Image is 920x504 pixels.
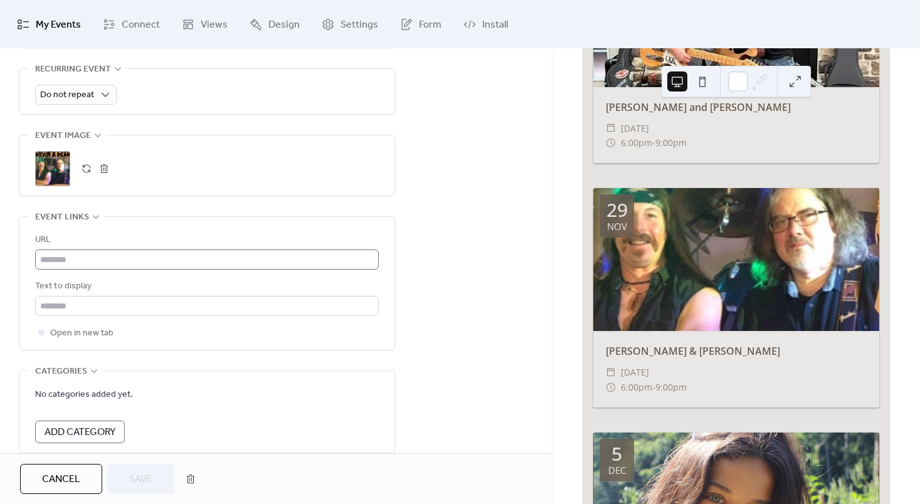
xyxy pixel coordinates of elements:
span: 9:00pm [655,380,687,395]
span: Connect [122,15,160,34]
span: - [652,135,655,150]
a: Design [240,5,309,43]
div: Dec [608,466,626,475]
div: [PERSON_NAME] and [PERSON_NAME] [593,100,879,115]
div: URL [35,233,376,248]
a: Settings [312,5,388,43]
span: Cancel [42,472,80,487]
a: Connect [93,5,169,43]
div: Nov [607,222,627,231]
span: Install [482,15,508,34]
div: 5 [611,444,622,463]
span: Views [201,15,228,34]
button: Cancel [20,464,102,494]
a: Form [391,5,451,43]
span: Recurring event [35,62,111,77]
span: [DATE] [621,365,649,380]
span: [DATE] [621,121,649,136]
span: 6:00pm [621,380,652,395]
span: Form [419,15,441,34]
span: Open in new tab [50,326,114,341]
span: Event image [35,129,91,144]
a: My Events [8,5,90,43]
div: Text to display [35,279,376,294]
div: ; [35,151,70,186]
span: Categories [35,364,87,379]
span: - [652,380,655,395]
div: ​ [606,365,616,380]
span: My Events [36,15,81,34]
a: Views [172,5,237,43]
span: No categories added yet. [35,387,133,402]
span: 9:00pm [655,135,687,150]
div: ​ [606,380,616,395]
span: Do not repeat [40,87,94,103]
span: Event links [35,210,89,225]
button: Add Category [35,421,125,443]
span: Add Category [45,425,115,440]
div: ​ [606,121,616,136]
span: 6:00pm [621,135,652,150]
div: 29 [606,201,628,219]
div: [PERSON_NAME] & [PERSON_NAME] [593,344,879,359]
span: Settings [341,15,378,34]
div: ​ [606,135,616,150]
a: Install [454,5,517,43]
span: Design [268,15,300,34]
